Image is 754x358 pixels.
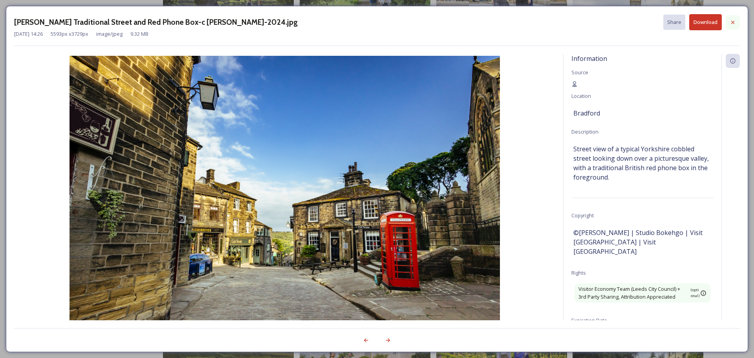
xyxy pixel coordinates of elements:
[571,269,586,276] span: Rights
[573,144,712,182] span: Street view of a typical Yorkshire cobbled street looking down over a picturesque valley, with a ...
[14,17,298,28] h3: [PERSON_NAME] Traditional Street and Red Phone Box-c [PERSON_NAME]-2024.jpg
[571,54,607,63] span: Information
[130,30,148,38] span: 9.32 MB
[573,228,712,256] span: ©[PERSON_NAME] | Studio Bokehgo | Visit [GEOGRAPHIC_DATA] | Visit [GEOGRAPHIC_DATA]
[578,285,689,300] span: Visitor Economy Team (Leeds City Council) + 3rd Party Sharing, Attribution Appreciated
[691,287,700,299] span: (optional)
[571,92,591,99] span: Location
[571,212,594,219] span: Copyright
[96,30,123,38] span: image/jpeg
[571,69,588,76] span: Source
[14,30,43,38] span: [DATE] 14:26
[689,14,722,30] button: Download
[571,317,607,324] span: Expiration Date
[51,30,88,38] span: 5593 px x 3729 px
[573,108,600,118] span: Bradford
[14,56,555,343] img: Bradford-Haworth%20Traditional%20Street%20and%20Red%20Phone%20Box-c%20James%20Mulkeen-2024.jpg
[663,15,685,30] button: Share
[571,128,598,135] span: Description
